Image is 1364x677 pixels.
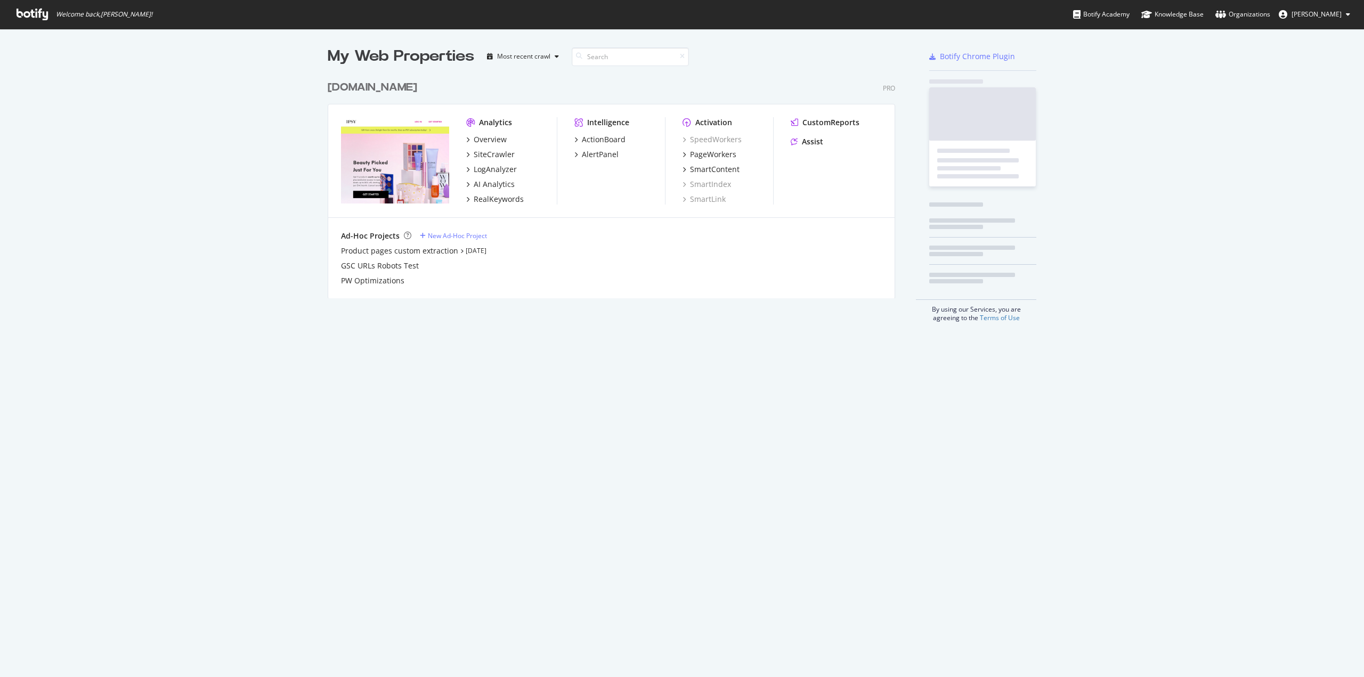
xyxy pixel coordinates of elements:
div: Intelligence [587,117,629,128]
a: AlertPanel [574,149,619,160]
div: AlertPanel [582,149,619,160]
a: Product pages custom extraction [341,246,458,256]
div: AI Analytics [474,179,515,190]
div: My Web Properties [328,46,474,67]
button: [PERSON_NAME] [1270,6,1359,23]
span: Welcome back, [PERSON_NAME] ! [56,10,152,19]
a: PageWorkers [683,149,736,160]
div: Botify Chrome Plugin [940,51,1015,62]
input: Search [572,47,689,66]
a: SmartIndex [683,179,731,190]
a: [DOMAIN_NAME] [328,80,421,95]
div: ActionBoard [582,134,626,145]
a: LogAnalyzer [466,164,517,175]
a: Assist [791,136,823,147]
div: RealKeywords [474,194,524,205]
a: CustomReports [791,117,859,128]
div: By using our Services, you are agreeing to the [916,299,1036,322]
a: AI Analytics [466,179,515,190]
a: GSC URLs Robots Test [341,260,419,271]
div: Most recent crawl [497,53,550,60]
div: Organizations [1215,9,1270,20]
a: Botify Chrome Plugin [929,51,1015,62]
div: Analytics [479,117,512,128]
div: LogAnalyzer [474,164,517,175]
div: Botify Academy [1073,9,1130,20]
a: Terms of Use [980,313,1020,322]
div: Activation [695,117,732,128]
a: RealKeywords [466,194,524,205]
span: Gautam Sundaresan [1292,10,1342,19]
div: Overview [474,134,507,145]
a: SmartContent [683,164,740,175]
div: Ad-Hoc Projects [341,231,400,241]
div: [DOMAIN_NAME] [328,80,417,95]
div: SmartContent [690,164,740,175]
a: SmartLink [683,194,726,205]
div: grid [328,67,904,298]
a: PW Optimizations [341,275,404,286]
a: ActionBoard [574,134,626,145]
a: [DATE] [466,246,486,255]
img: ipsy.com [341,117,449,203]
div: Pro [883,84,895,93]
button: Most recent crawl [483,48,563,65]
div: Knowledge Base [1141,9,1204,20]
a: SiteCrawler [466,149,515,160]
a: New Ad-Hoc Project [420,231,487,240]
div: Assist [802,136,823,147]
div: PageWorkers [690,149,736,160]
div: SiteCrawler [474,149,515,160]
div: CustomReports [802,117,859,128]
a: SpeedWorkers [683,134,742,145]
a: Overview [466,134,507,145]
div: New Ad-Hoc Project [428,231,487,240]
